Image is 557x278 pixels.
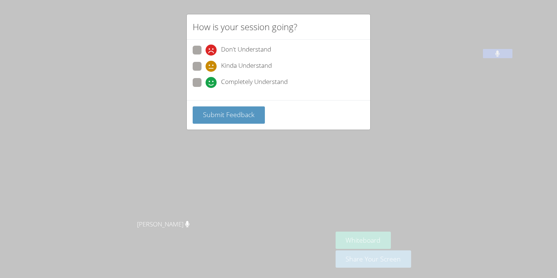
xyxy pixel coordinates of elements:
[193,20,297,34] h2: How is your session going?
[221,61,272,72] span: Kinda Understand
[193,106,265,124] button: Submit Feedback
[203,110,255,119] span: Submit Feedback
[221,77,288,88] span: Completely Understand
[221,45,271,56] span: Don't Understand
